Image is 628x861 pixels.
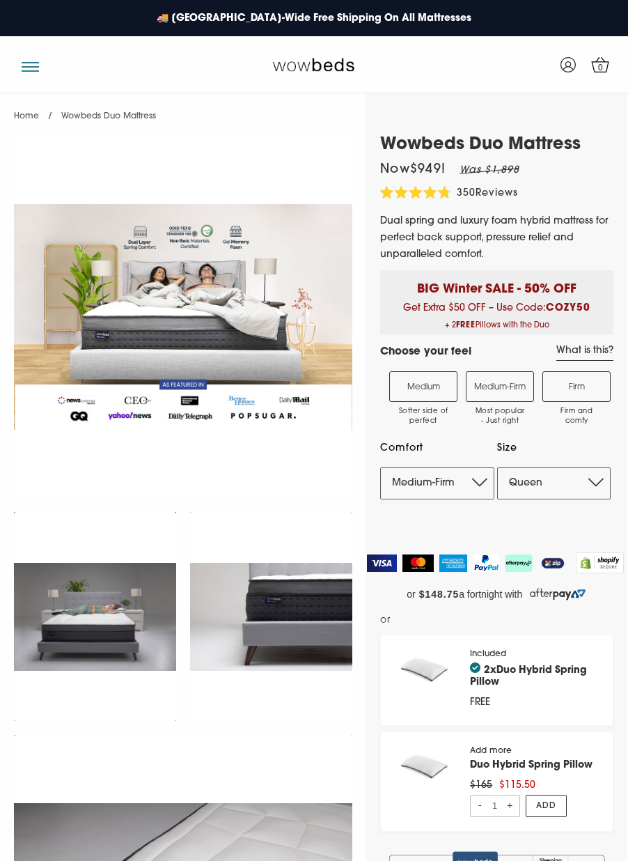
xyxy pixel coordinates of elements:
img: Visa Logo [367,554,397,572]
strong: $148.75 [419,589,459,600]
img: MasterCard Logo [402,554,434,572]
h1: Wowbeds Duo Mattress [380,135,613,155]
span: $165 [470,780,492,791]
span: + 2 Pillows with the Duo [391,317,603,334]
a: 🚚 [GEOGRAPHIC_DATA]-Wide Free Shipping On All Mattresses [150,4,478,33]
a: Duo Hybrid Spring Pillow [470,760,592,770]
a: Duo Hybrid Spring Pillow [470,665,587,688]
img: AfterPay Logo [505,554,533,572]
label: Size [497,440,611,457]
span: Firm and comfy [550,407,603,426]
label: Medium-Firm [466,371,534,402]
span: - [476,796,485,816]
img: PayPal Logo [473,554,499,572]
div: Included [470,649,599,694]
a: Add [526,795,567,817]
label: Comfort [380,440,494,457]
span: $115.50 [499,780,535,791]
span: Most popular - Just right [473,407,526,426]
div: FREE [470,694,490,711]
em: Was $1,898 [460,165,519,176]
a: What is this? [556,345,613,361]
span: Wowbeds Duo Mattress [61,112,156,121]
span: or [380,612,391,629]
p: BIG Winter SALE - 50% OFF [391,270,603,299]
h4: 2x [470,662,599,688]
a: or $148.75 a fortnight with [380,584,613,605]
b: COZY50 [546,303,590,313]
span: / [48,112,52,121]
span: a fortnight with [459,589,522,600]
img: pillow_140x.png [395,649,456,690]
span: 0 [594,61,608,75]
img: Wow Beds Logo [273,57,354,71]
img: Shopify secure badge [576,552,625,573]
nav: breadcrumbs [14,93,156,129]
span: 350 [457,188,476,199]
label: Firm [542,371,611,402]
b: FREE [456,322,476,329]
img: American Express Logo [439,554,468,572]
label: Medium [389,371,457,402]
span: Now $949 ! [380,164,446,176]
div: Add more [470,746,592,777]
span: + [505,796,514,816]
img: ZipPay Logo [538,554,567,572]
a: Home [14,112,39,121]
span: Reviews [476,188,518,199]
h4: Choose your feel [380,345,471,361]
span: Softer side of perfect [397,407,450,426]
span: Dual spring and luxury foam hybrid mattress for perfect back support, pressure relief and unparal... [380,216,608,260]
img: pillow_140x.png [395,746,456,786]
span: or [407,589,415,600]
span: Get Extra $50 OFF – Use Code: [391,303,603,334]
a: 0 [583,47,618,82]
